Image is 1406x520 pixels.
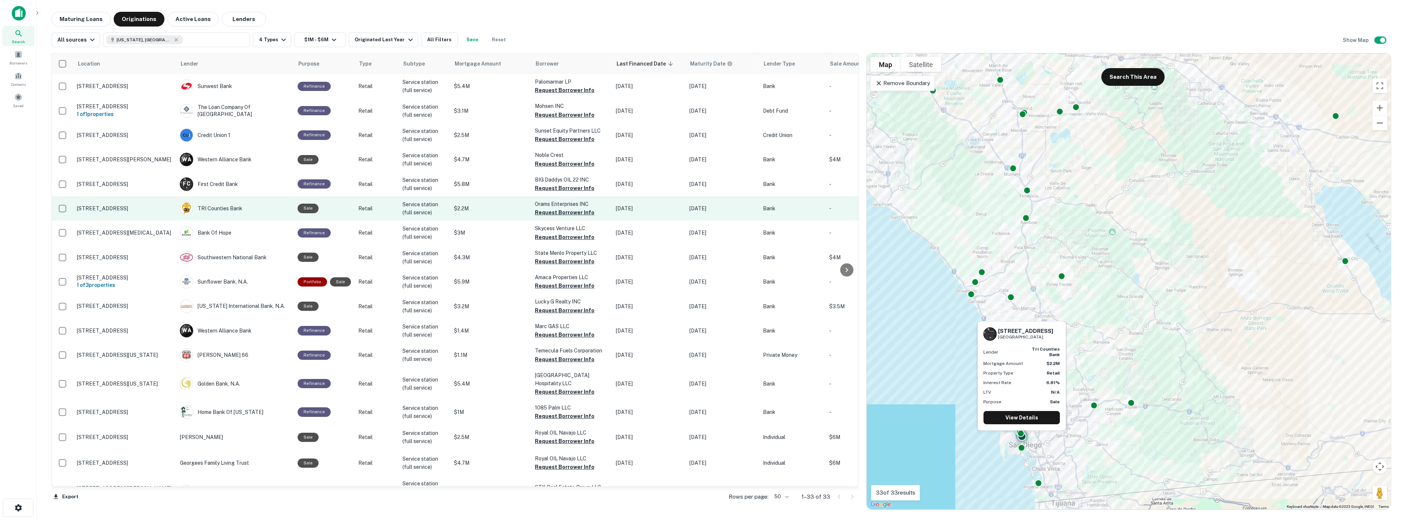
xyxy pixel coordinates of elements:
[298,277,327,287] div: This is a portfolio loan with 3 properties
[358,131,395,139] p: Retail
[454,351,528,359] p: $1.1M
[689,302,756,310] p: [DATE]
[180,105,193,117] img: picture
[77,254,173,261] p: [STREET_ADDRESS]
[535,257,594,266] button: Request Borrower Info
[402,404,447,420] p: Service station (full service)
[103,32,250,47] button: [US_STATE], [GEOGRAPHIC_DATA]
[358,229,395,237] p: Retail
[77,460,173,466] p: [STREET_ADDRESS]
[167,12,219,27] button: Active Loans
[12,6,26,21] img: capitalize-icon.png
[1373,459,1387,474] button: Map camera controls
[867,53,1391,509] div: 0 0
[358,302,395,310] p: Retail
[180,300,290,313] div: [US_STATE] International Bank, N.a.
[1373,116,1387,130] button: Zoom out
[616,253,682,261] p: [DATE]
[983,349,998,355] p: Lender
[689,380,756,388] p: [DATE]
[454,459,528,467] p: $4.7M
[454,180,528,188] p: $5.8M
[535,437,594,446] button: Request Borrower Info
[298,59,329,68] span: Purpose
[358,433,395,441] p: Retail
[829,229,888,237] p: -
[829,107,888,115] p: -
[686,53,759,74] th: Maturity dates displayed may be estimated. Please contact the lender for the most accurate maturi...
[77,181,173,187] p: [STREET_ADDRESS]
[454,107,528,115] p: $3.1M
[181,59,198,68] span: Lender
[77,156,173,163] p: [STREET_ADDRESS][PERSON_NAME]
[612,53,686,74] th: Last Financed Date
[12,39,25,45] span: Search
[536,59,559,68] span: Borrower
[402,429,447,445] p: Service station (full service)
[180,226,193,239] img: picture
[535,78,608,86] p: Palomarmar LP
[1046,380,1060,385] strong: 6.81%
[1369,461,1406,496] iframe: Chat Widget
[114,12,164,27] button: Originations
[983,389,991,396] p: LTV
[763,351,822,359] p: Private Money
[253,32,291,47] button: 4 Types
[1047,361,1060,366] strong: $2.2M
[826,53,892,74] th: Sale Amount
[690,60,725,68] h6: Maturity Date
[77,103,173,110] p: [STREET_ADDRESS]
[763,380,822,388] p: Bank
[829,459,888,467] p: $6M
[180,129,290,142] div: Credit Union 1
[616,459,682,467] p: [DATE]
[616,204,682,212] p: [DATE]
[998,328,1053,334] h6: [STREET_ADDRESS]
[616,433,682,441] p: [DATE]
[763,107,822,115] p: Debt Fund
[616,229,682,237] p: [DATE]
[294,53,355,74] th: Purpose
[829,180,888,188] p: -
[535,151,608,159] p: Noble Crest
[298,204,319,213] div: Sale
[616,380,682,388] p: [DATE]
[689,278,756,286] p: [DATE]
[531,53,612,74] th: Borrower
[358,380,395,388] p: Retail
[689,408,756,416] p: [DATE]
[535,127,608,135] p: Sunset Equity Partners LLC
[52,12,111,27] button: Maturing Loans
[402,347,447,363] p: Service station (full service)
[763,229,822,237] p: Bank
[358,107,395,115] p: Retail
[763,433,822,441] p: Individual
[180,377,193,390] img: picture
[402,274,447,290] p: Service station (full service)
[180,275,193,288] img: picture
[180,300,193,313] img: picture
[829,204,888,212] p: -
[1287,504,1318,509] button: Keyboard shortcuts
[358,278,395,286] p: Retail
[616,302,682,310] p: [DATE]
[77,205,173,212] p: [STREET_ADDRESS]
[535,233,594,242] button: Request Borrower Info
[454,155,528,164] p: $4.7M
[454,408,528,416] p: $1M
[77,229,173,236] p: [STREET_ADDRESS][MEDICAL_DATA]
[421,32,458,47] button: All Filters
[298,155,319,164] div: Sale
[763,302,822,310] p: Bank
[535,387,594,396] button: Request Borrower Info
[535,454,608,463] p: Royal OIL Navajo LLC
[2,69,35,89] a: Contacts
[358,155,395,164] p: Retail
[180,324,290,337] div: Western Alliance Bank
[180,485,290,498] div: Neighborhood National Bank
[402,151,447,168] p: Service station (full service)
[1047,370,1060,376] strong: Retail
[358,327,395,335] p: Retail
[763,155,822,164] p: Bank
